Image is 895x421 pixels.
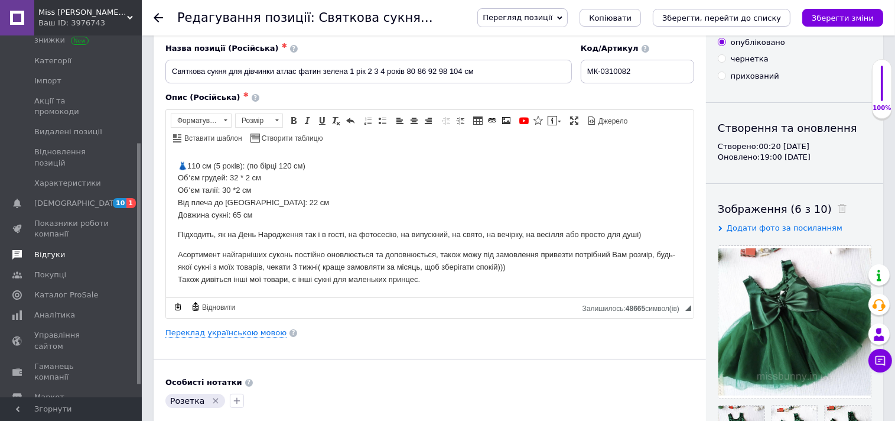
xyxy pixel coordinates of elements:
div: Зображення (6 з 10) [718,202,871,216]
button: Копіювати [580,9,641,27]
a: Створити таблицю [249,131,325,144]
span: Назва позиції (Російська) [165,44,279,53]
button: Чат з покупцем [868,349,892,373]
span: Гаманець компанії [34,361,109,383]
b: Особисті нотатки [165,378,242,387]
button: Зберегти, перейти до списку [653,9,790,27]
a: Переклад українською мовою [165,328,287,338]
a: По центру [408,114,421,127]
span: Управління сайтом [34,330,109,351]
a: Вставити повідомлення [546,114,563,127]
span: ✱ [243,91,249,99]
a: Розмір [235,114,283,128]
div: 100% [873,104,891,112]
a: Підкреслений (Ctrl+U) [315,114,328,127]
span: Потягніть для зміни розмірів [685,305,691,311]
span: Характеристики [34,178,101,189]
svg: Видалити мітку [211,396,220,406]
a: Зображення [500,114,513,127]
a: По лівому краю [393,114,406,127]
a: Вставити шаблон [171,131,244,144]
a: Джерело [585,114,630,127]
a: Максимізувати [568,114,581,127]
div: Оновлено: 19:00 [DATE] [718,152,871,163]
a: Видалити форматування [330,114,343,127]
a: Додати відео з YouTube [518,114,531,127]
span: [DEMOGRAPHIC_DATA] [34,198,122,209]
span: Показники роботи компанії [34,218,109,239]
i: Зберегти зміни [812,14,874,22]
span: Форматування [171,114,220,127]
div: Створення та оновлення [718,121,871,135]
span: Копіювати [589,14,632,22]
a: Вставити іконку [532,114,545,127]
span: Аналітика [34,310,75,320]
iframe: Редактор, 2601359D-5F7E-4599-BC8B-E1D5853F6033 [166,150,694,297]
div: опубліковано [731,37,785,48]
a: Форматування [171,114,232,128]
span: Покупці [34,270,66,280]
span: ✱ [282,42,287,50]
span: Акції та промокоди [34,96,109,117]
h1: Редагування позиції: Святкова сукня для дівчинки атлас фатин зелена 1 рік 2 3 4 років 80 86 92 98... [177,11,881,25]
span: Відновлення позицій [34,147,109,168]
a: Вставити/видалити маркований список [376,114,389,127]
div: прихований [731,71,779,82]
span: Джерело [597,116,628,127]
a: Збільшити відступ [454,114,467,127]
a: Відновити [189,300,237,313]
a: Жирний (Ctrl+B) [287,114,300,127]
span: 1 [126,198,136,208]
a: Курсив (Ctrl+I) [301,114,314,127]
span: Видалені позиції [34,127,102,137]
span: Відгуки [34,250,65,260]
span: Перегляд позиції [483,13,552,22]
a: Зробити резервну копію зараз [171,300,184,313]
a: Зменшити відступ [440,114,453,127]
span: Розмір [236,114,271,127]
input: Наприклад, H&M жіноча сукня зелена 38 розмір вечірня максі з блискітками [165,60,572,83]
a: По правому краю [422,114,435,127]
div: Ваш ID: 3976743 [38,18,142,28]
div: 100% Якість заповнення [872,59,892,119]
span: Код/Артикул [581,44,639,53]
span: Miss Bunny 🐰 Дитячий одяг, взуття та аксесуари [38,7,127,18]
a: Вставити/Редагувати посилання (Ctrl+L) [486,114,499,127]
span: Відновити [200,303,235,313]
span: Імпорт [34,76,61,86]
span: Маркет [34,392,64,403]
button: Зберегти зміни [802,9,883,27]
span: Каталог ProSale [34,290,98,300]
span: 48665 [626,305,645,313]
span: Розетка [170,396,204,406]
span: Опис (Російська) [165,93,240,102]
a: Вставити/видалити нумерований список [362,114,375,127]
span: 10 [113,198,126,208]
span: Створити таблицю [260,134,323,144]
a: Таблиця [471,114,484,127]
span: Додати фото за посиланням [727,224,842,232]
span: Категорії [34,56,71,66]
div: чернетка [731,54,769,64]
a: Повернути (Ctrl+Z) [344,114,357,127]
i: Зберегти, перейти до списку [662,14,781,22]
div: Створено: 00:20 [DATE] [718,141,871,152]
span: Вставити шаблон [183,134,242,144]
div: Повернутися назад [154,13,163,22]
div: Кiлькiсть символiв [582,302,685,313]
